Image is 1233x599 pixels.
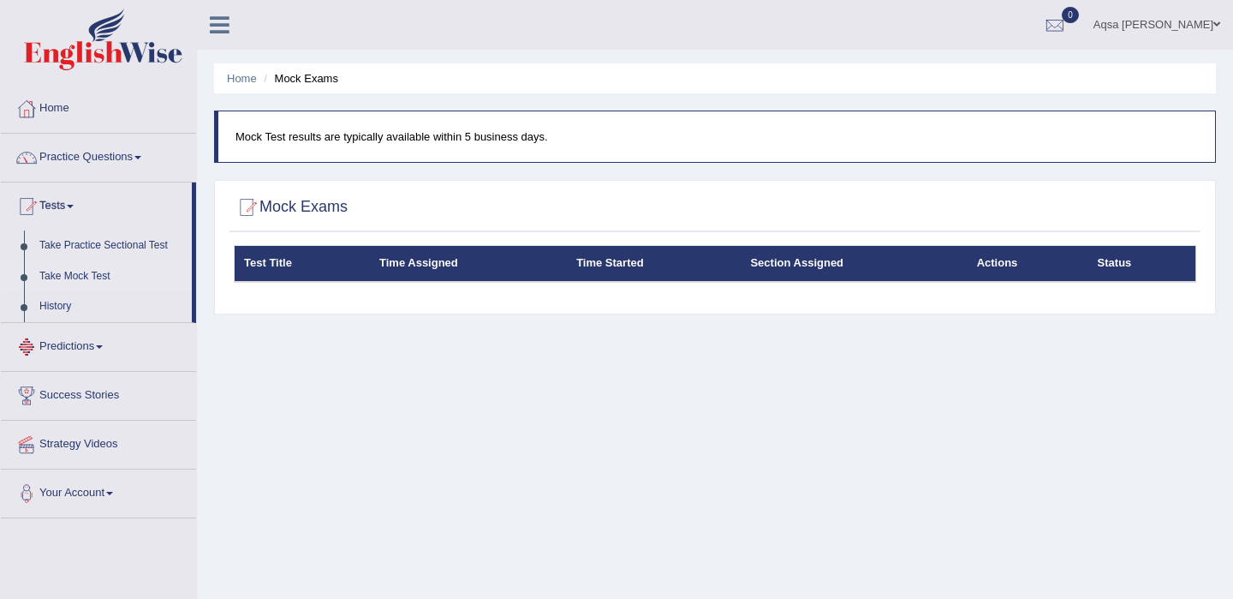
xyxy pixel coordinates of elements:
p: Mock Test results are typically available within 5 business days. [235,129,1198,145]
th: Time Assigned [370,246,567,282]
a: Home [1,85,196,128]
th: Actions [968,246,1088,282]
a: Practice Questions [1,134,196,177]
th: Status [1088,246,1196,282]
a: Your Account [1,470,196,512]
h2: Mock Exams [234,195,348,220]
li: Mock Exams [259,70,338,87]
a: History [32,291,192,322]
th: Section Assigned [741,246,967,282]
a: Predictions [1,323,196,366]
a: Strategy Videos [1,421,196,464]
th: Test Title [235,246,371,282]
a: Take Mock Test [32,261,192,292]
a: Success Stories [1,372,196,415]
a: Tests [1,183,192,225]
a: Take Practice Sectional Test [32,231,192,261]
th: Time Started [567,246,741,282]
span: 0 [1062,7,1079,23]
a: Home [227,72,257,85]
